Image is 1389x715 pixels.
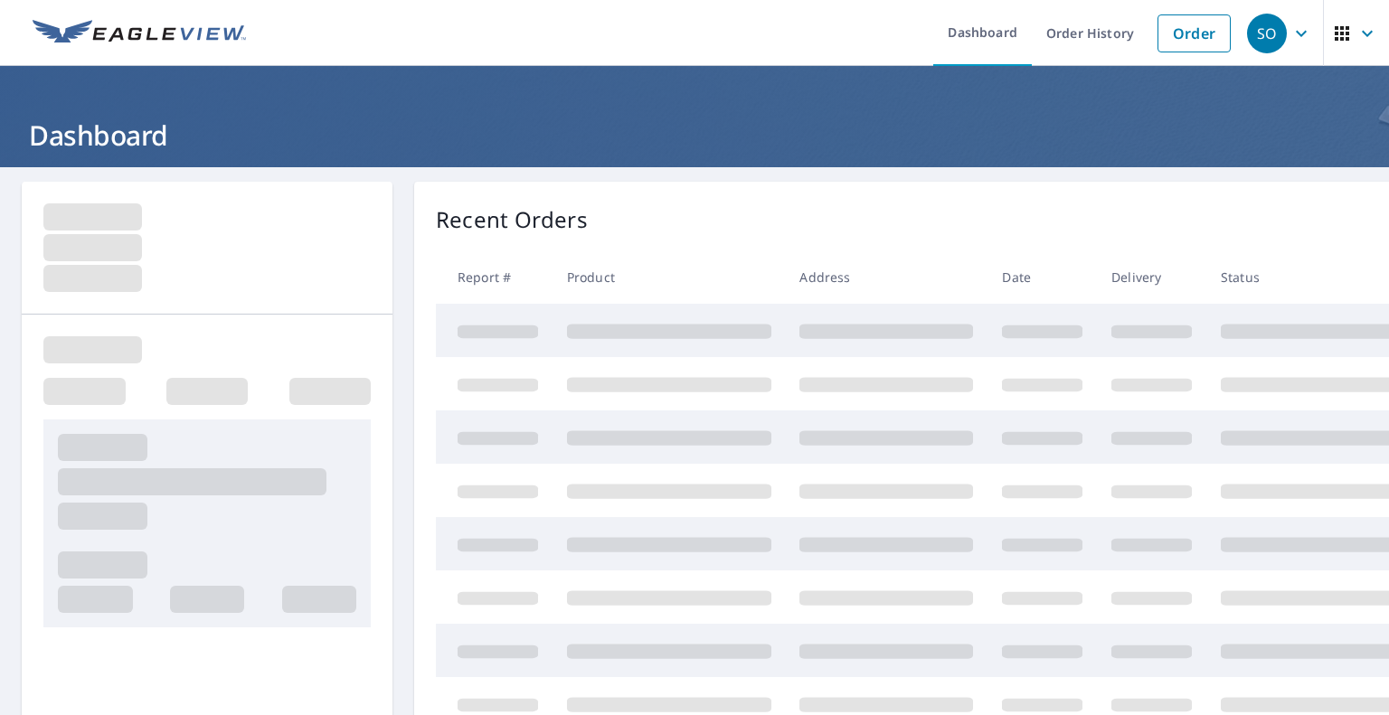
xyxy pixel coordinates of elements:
th: Product [553,250,786,304]
img: EV Logo [33,20,246,47]
th: Address [785,250,987,304]
th: Delivery [1097,250,1206,304]
a: Order [1157,14,1231,52]
h1: Dashboard [22,117,1367,154]
th: Date [987,250,1097,304]
div: SO [1247,14,1287,53]
p: Recent Orders [436,203,588,236]
th: Report # [436,250,553,304]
